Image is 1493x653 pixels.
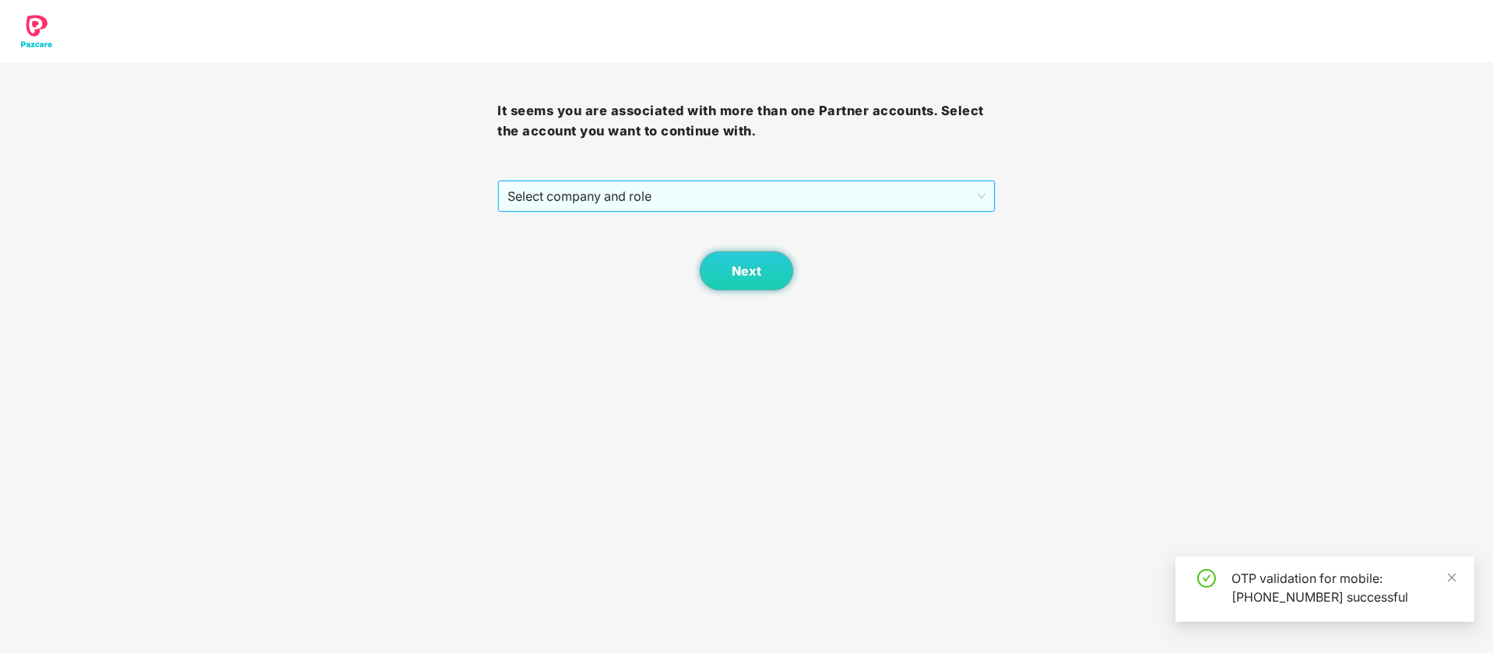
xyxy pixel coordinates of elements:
span: Select company and role [508,181,985,211]
span: Next [732,264,761,279]
span: check-circle [1197,569,1216,588]
button: Next [700,251,793,290]
h3: It seems you are associated with more than one Partner accounts. Select the account you want to c... [497,101,995,141]
span: close [1446,572,1457,583]
div: OTP validation for mobile: [PHONE_NUMBER] successful [1231,569,1456,606]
